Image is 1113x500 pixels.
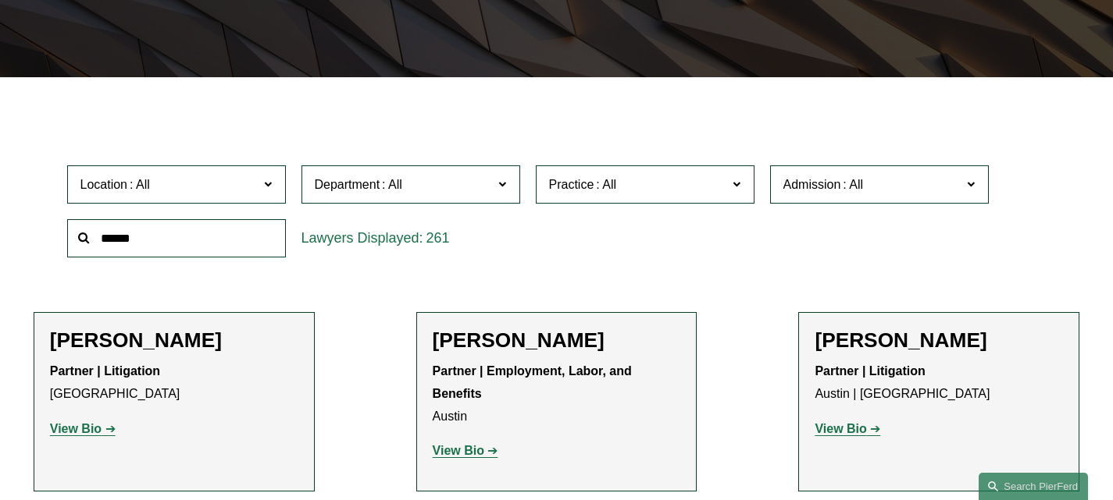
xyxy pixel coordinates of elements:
strong: View Bio [50,422,102,435]
a: View Bio [50,422,116,435]
strong: Partner | Employment, Labor, and Benefits [433,364,636,400]
p: [GEOGRAPHIC_DATA] [50,360,298,406]
h2: [PERSON_NAME] [433,328,681,353]
a: View Bio [815,422,880,435]
span: Location [80,178,128,191]
strong: View Bio [815,422,866,435]
h2: [PERSON_NAME] [50,328,298,353]
h2: [PERSON_NAME] [815,328,1063,353]
a: View Bio [433,444,498,457]
span: Admission [783,178,841,191]
strong: Partner | Litigation [815,364,925,378]
span: Department [315,178,380,191]
strong: Partner | Litigation [50,364,160,378]
a: Search this site [979,473,1088,500]
strong: View Bio [433,444,484,457]
span: 261 [426,230,450,246]
p: Austin | [GEOGRAPHIC_DATA] [815,360,1063,406]
p: Austin [433,360,681,427]
span: Practice [549,178,594,191]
